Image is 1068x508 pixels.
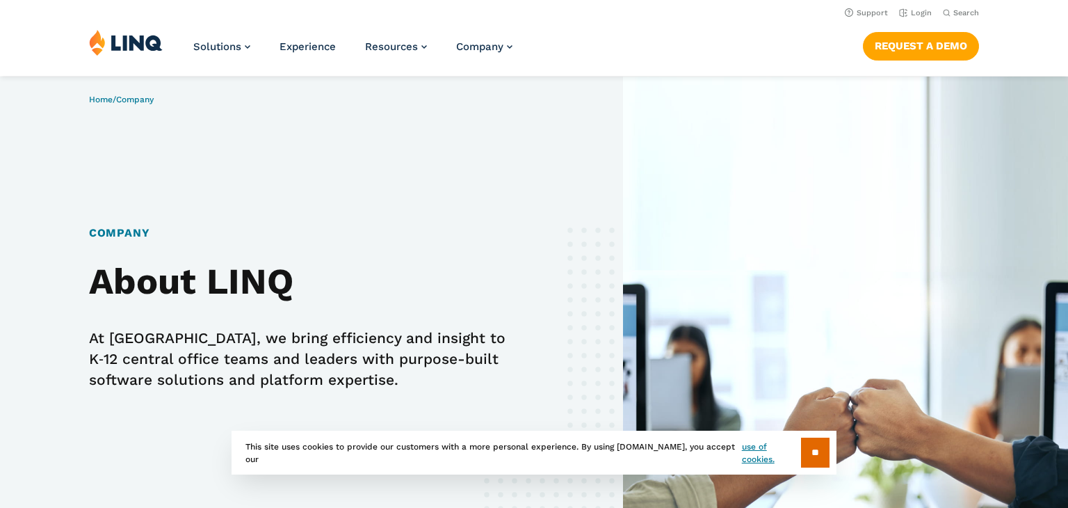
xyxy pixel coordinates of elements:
[365,40,418,53] span: Resources
[193,40,250,53] a: Solutions
[232,431,836,475] div: This site uses cookies to provide our customers with a more personal experience. By using [DOMAIN...
[89,225,510,241] h1: Company
[116,95,154,104] span: Company
[863,32,979,60] a: Request a Demo
[742,440,801,466] a: use of cookies.
[899,8,932,17] a: Login
[943,8,979,18] button: Open Search Bar
[456,40,503,53] span: Company
[89,261,510,303] h2: About LINQ
[456,40,512,53] a: Company
[365,40,427,53] a: Resources
[193,29,512,75] nav: Primary Navigation
[193,40,241,53] span: Solutions
[89,95,154,104] span: /
[89,328,510,390] p: At [GEOGRAPHIC_DATA], we bring efficiency and insight to K‑12 central office teams and leaders wi...
[845,8,888,17] a: Support
[89,29,163,56] img: LINQ | K‑12 Software
[953,8,979,17] span: Search
[89,95,113,104] a: Home
[863,29,979,60] nav: Button Navigation
[280,40,336,53] a: Experience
